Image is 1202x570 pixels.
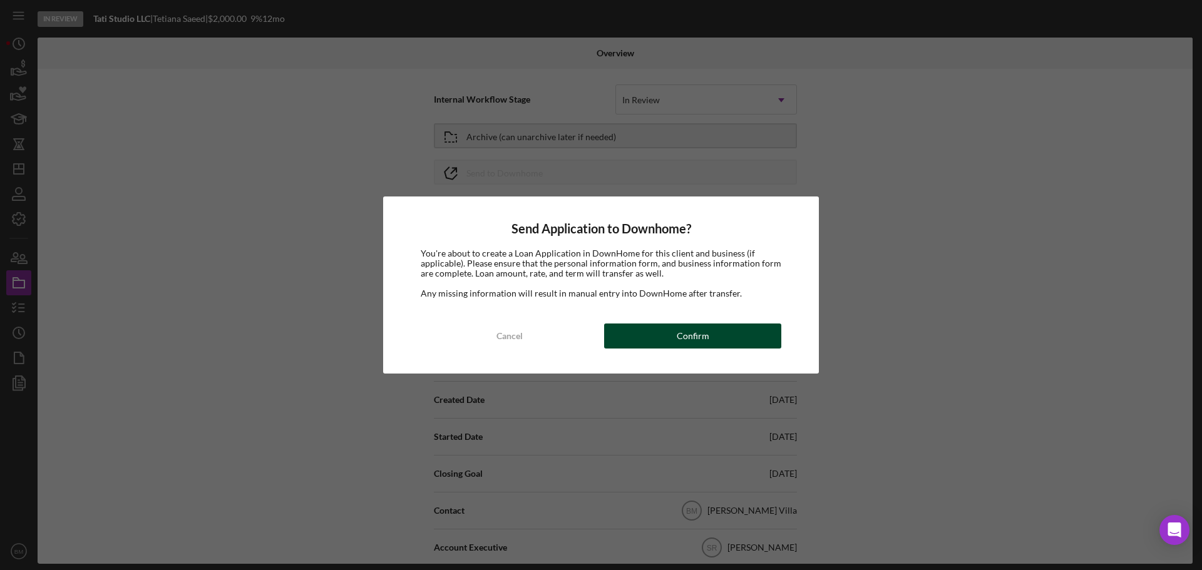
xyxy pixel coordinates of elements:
[604,323,781,349] button: Confirm
[421,248,781,278] span: You're about to create a Loan Application in DownHome for this client and business (if applicable...
[496,323,523,349] div: Cancel
[421,323,598,349] button: Cancel
[677,323,709,349] div: Confirm
[421,221,781,236] h4: Send Application to Downhome?
[1159,515,1189,545] div: Open Intercom Messenger
[421,288,742,298] span: Any missing information will result in manual entry into DownHome after transfer.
